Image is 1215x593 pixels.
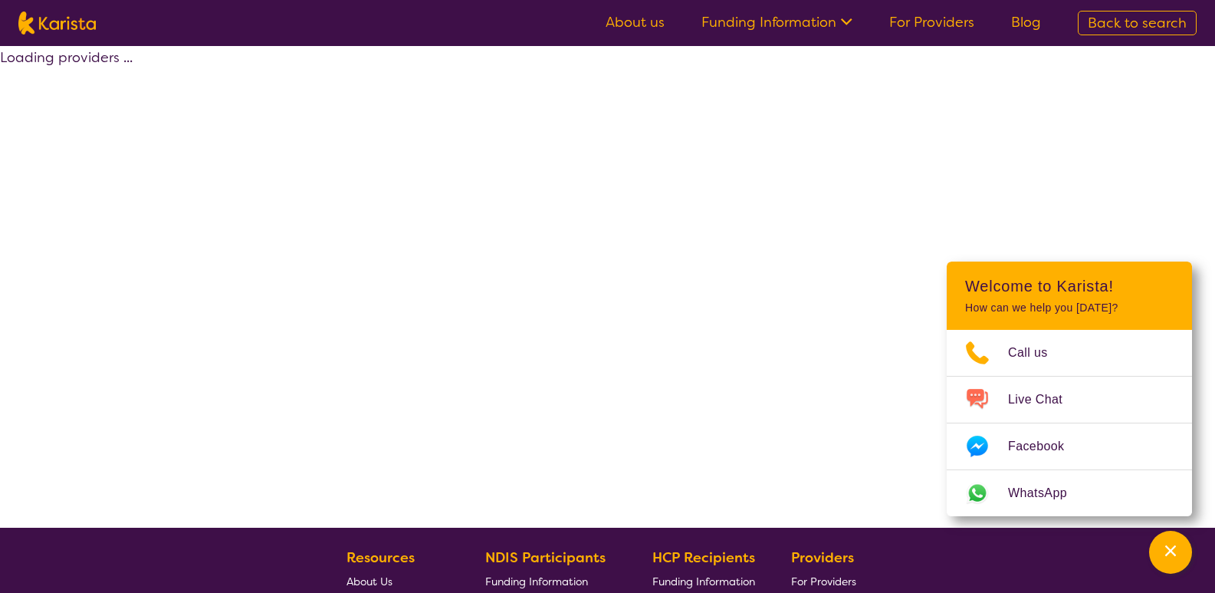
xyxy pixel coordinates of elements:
h2: Welcome to Karista! [965,277,1174,295]
a: Funding Information [701,13,852,31]
a: Web link opens in a new tab. [947,470,1192,516]
span: About Us [346,575,392,588]
b: Resources [346,549,415,567]
a: Funding Information [485,569,617,593]
a: About us [606,13,665,31]
img: Karista logo [18,12,96,35]
span: Live Chat [1008,388,1081,411]
div: Channel Menu [947,262,1192,516]
span: Call us [1008,341,1066,364]
button: Channel Menu [1149,531,1192,574]
span: Funding Information [652,575,755,588]
b: HCP Recipients [652,549,755,567]
p: How can we help you [DATE]? [965,301,1174,315]
b: NDIS Participants [485,549,606,567]
b: Providers [791,549,854,567]
a: Blog [1011,13,1041,31]
a: For Providers [791,569,862,593]
a: Back to search [1078,11,1197,35]
a: Funding Information [652,569,755,593]
ul: Choose channel [947,330,1192,516]
span: Back to search [1088,14,1187,32]
span: WhatsApp [1008,482,1085,505]
span: Facebook [1008,435,1082,458]
a: For Providers [889,13,974,31]
span: For Providers [791,575,856,588]
a: About Us [346,569,449,593]
span: Funding Information [485,575,588,588]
